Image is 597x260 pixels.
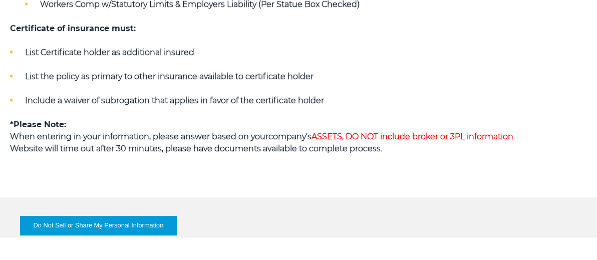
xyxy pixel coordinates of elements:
[20,216,177,235] button: Do Not Sell or Share My Personal Information
[25,48,194,57] strong: List Certificate holder as additional insured
[10,144,382,153] strong: Website will time out after 30 minutes, please have documents available to complete process.
[10,120,66,129] strong: *Please Note:
[10,132,268,141] strong: When entering in your information, please answer based on your
[268,132,515,141] strong: company’s
[10,24,136,33] strong: Certificate of insurance must:
[25,72,314,81] strong: List the policy as primary to other insurance available to certificate holder
[25,96,324,105] strong: Include a waiver of subrogation that applies in favor of the certificate holder
[312,132,515,141] span: ASSETS, DO NOT include broker or 3PL information.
